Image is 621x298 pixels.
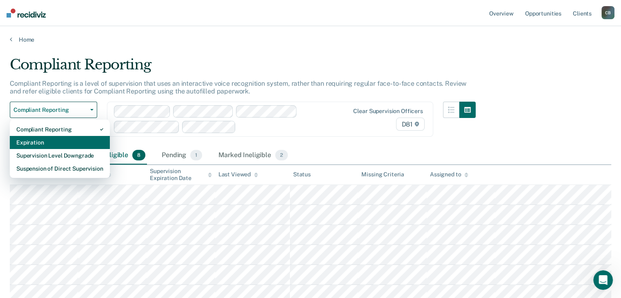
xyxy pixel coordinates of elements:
[16,149,103,162] div: Supervision Level Downgrade
[601,6,614,19] div: C B
[601,6,614,19] button: CB
[10,102,97,118] button: Compliant Reporting
[293,171,311,178] div: Status
[150,168,212,182] div: Supervision Expiration Date
[10,56,476,80] div: Compliant Reporting
[16,123,103,136] div: Compliant Reporting
[353,108,423,115] div: Clear supervision officers
[275,150,288,160] span: 2
[10,36,611,43] a: Home
[430,171,468,178] div: Assigned to
[16,136,103,149] div: Expiration
[81,147,147,165] div: Almost Eligible8
[361,171,404,178] div: Missing Criteria
[593,270,613,290] iframe: Intercom live chat
[10,80,466,95] p: Compliant Reporting is a level of supervision that uses an interactive voice recognition system, ...
[16,162,103,175] div: Suspension of Direct Supervision
[160,147,204,165] div: Pending1
[396,118,424,131] span: D81
[132,150,145,160] span: 8
[217,147,289,165] div: Marked Ineligible2
[190,150,202,160] span: 1
[7,9,46,18] img: Recidiviz
[218,171,258,178] div: Last Viewed
[13,107,87,113] span: Compliant Reporting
